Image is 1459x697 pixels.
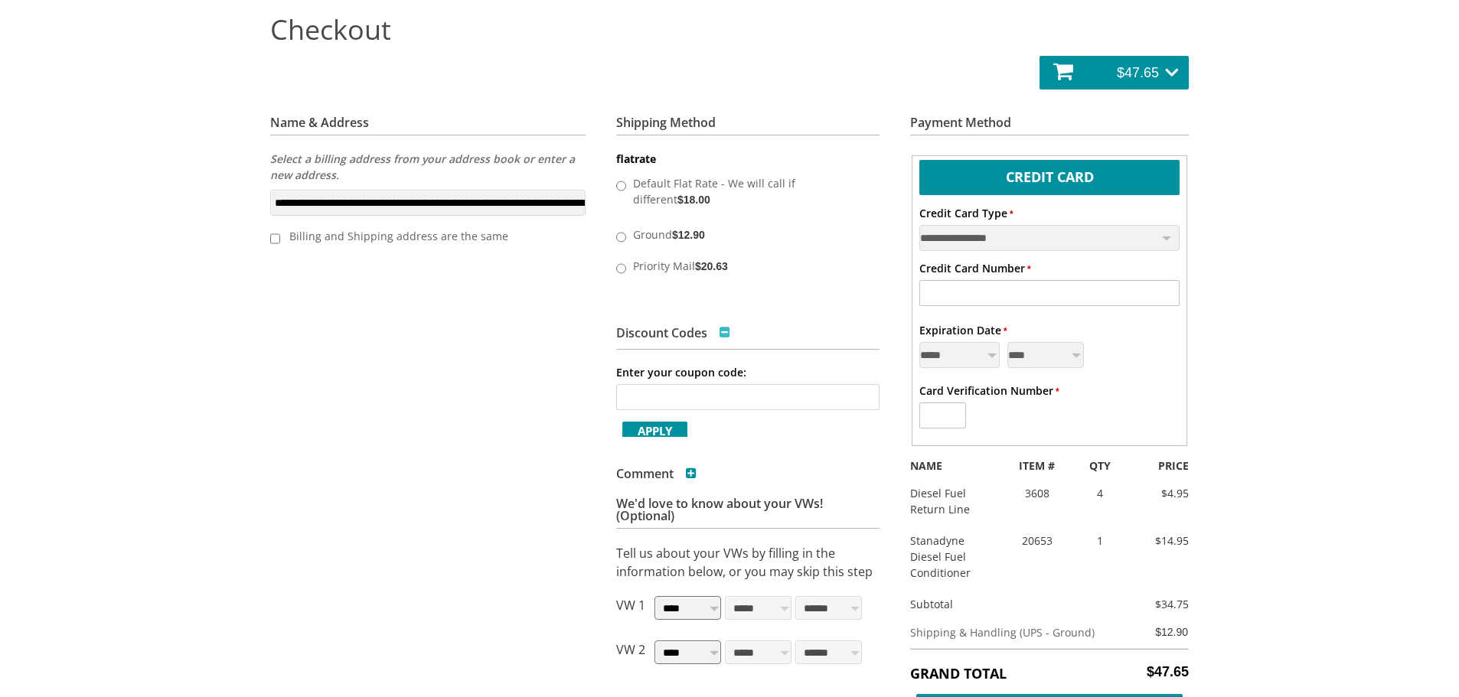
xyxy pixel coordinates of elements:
[919,383,1059,399] label: Card Verification Number
[919,322,1007,338] label: Expiration Date
[1075,533,1125,549] div: 1
[270,11,1189,48] h2: Checkout
[1147,664,1189,680] span: $47.65
[616,467,697,480] h3: Comment
[616,544,880,581] p: Tell us about your VWs by filling in the information below, or you may skip this step
[616,327,730,339] h3: Discount Codes
[899,458,999,474] div: NAME
[616,497,880,529] h3: We'd love to know about your VWs! (Optional)
[910,116,1189,135] h3: Payment Method
[695,260,728,272] span: $20.63
[999,458,1075,474] div: ITEM #
[919,260,1031,276] label: Credit Card Number
[629,253,862,277] label: Priority Mail
[1141,596,1189,612] div: $34.75
[629,171,862,210] label: Default Flat Rate - We will call if different
[616,418,694,437] button: Apply
[270,116,586,135] h3: Name & Address
[622,422,687,441] span: Apply
[910,616,1147,649] td: Shipping & Handling (UPS - Ground)
[899,485,999,517] div: Diesel Fuel Return Line
[1124,458,1200,474] div: PRICE
[919,205,1013,221] label: Credit Card Type
[1124,533,1200,549] div: $14.95
[910,664,1189,682] h5: Grand Total
[616,116,880,135] h3: Shipping Method
[999,485,1075,501] div: 3608
[1075,485,1125,501] div: 4
[629,222,862,246] label: Ground
[899,596,1141,612] div: Subtotal
[919,160,1180,191] label: Credit Card
[1075,458,1125,474] div: QTY
[1117,65,1159,80] span: $47.65
[616,640,645,669] p: VW 2
[270,151,586,183] label: Select a billing address from your address book or enter a new address.
[899,533,999,581] div: Stanadyne Diesel Fuel Conditioner
[280,223,565,249] label: Billing and Shipping address are the same
[672,229,705,241] span: $12.90
[677,194,710,206] span: $18.00
[1124,485,1200,501] div: $4.95
[1155,626,1188,638] span: $12.90
[616,151,880,167] dt: flatrate
[616,596,645,625] p: VW 1
[999,533,1075,549] div: 20653
[616,364,746,380] label: Enter your coupon code:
